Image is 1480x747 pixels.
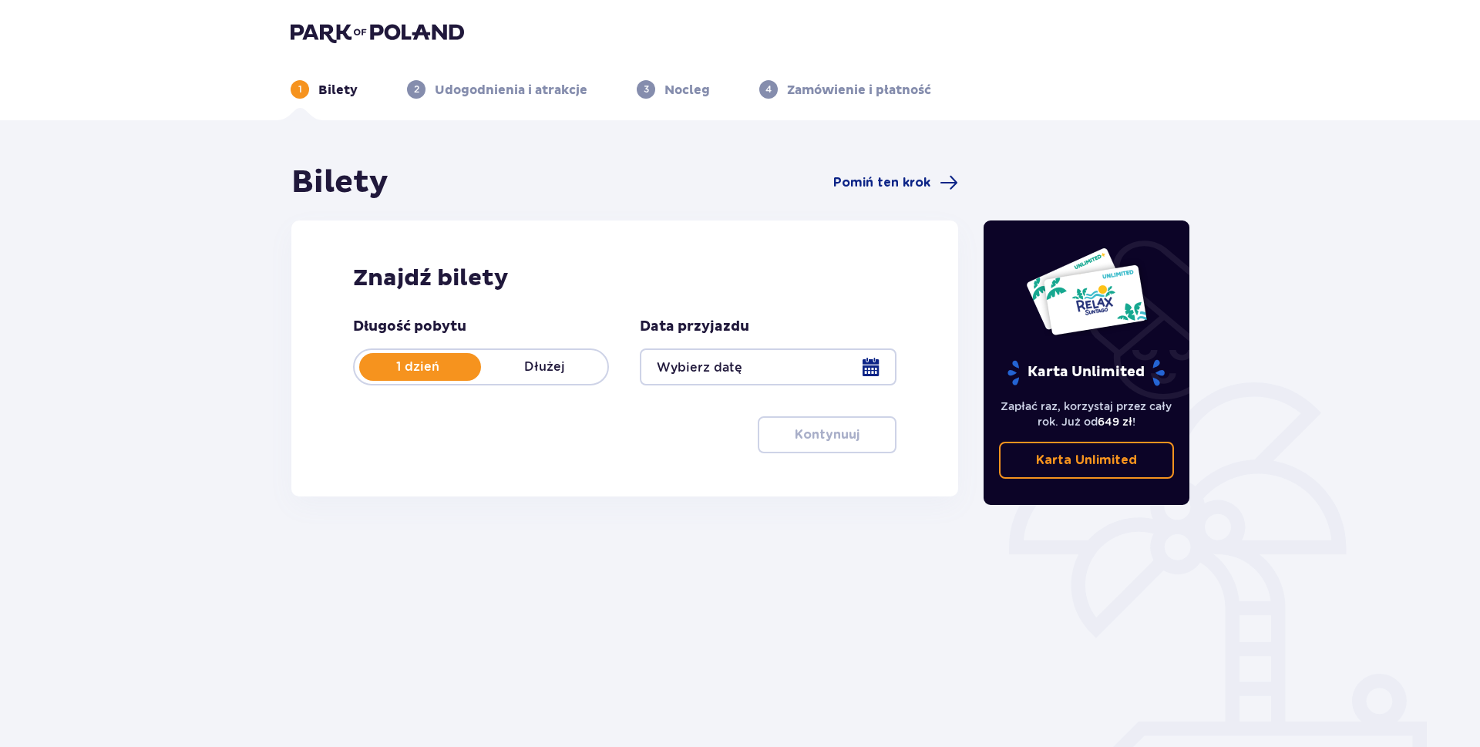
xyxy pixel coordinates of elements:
p: Kontynuuj [795,426,859,443]
div: 2Udogodnienia i atrakcje [407,80,587,99]
p: 1 dzień [355,358,481,375]
img: Dwie karty całoroczne do Suntago z napisem 'UNLIMITED RELAX', na białym tle z tropikalnymi liśćmi... [1025,247,1148,336]
a: Pomiń ten krok [833,173,958,192]
p: Dłużej [481,358,607,375]
span: 649 zł [1098,416,1132,428]
p: Długość pobytu [353,318,466,336]
h2: Znajdź bilety [353,264,896,293]
h1: Bilety [291,163,388,202]
p: Bilety [318,82,358,99]
p: Karta Unlimited [1036,452,1137,469]
p: Udogodnienia i atrakcje [435,82,587,99]
p: Zapłać raz, korzystaj przez cały rok. Już od ! [999,399,1175,429]
p: Karta Unlimited [1006,359,1166,386]
p: 1 [298,82,302,96]
p: 4 [765,82,772,96]
img: Park of Poland logo [291,22,464,43]
div: 1Bilety [291,80,358,99]
a: Karta Unlimited [999,442,1175,479]
button: Kontynuuj [758,416,896,453]
p: 3 [644,82,649,96]
p: Zamówienie i płatność [787,82,931,99]
p: Nocleg [664,82,710,99]
span: Pomiń ten krok [833,174,930,191]
div: 3Nocleg [637,80,710,99]
p: 2 [414,82,419,96]
div: 4Zamówienie i płatność [759,80,931,99]
p: Data przyjazdu [640,318,749,336]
